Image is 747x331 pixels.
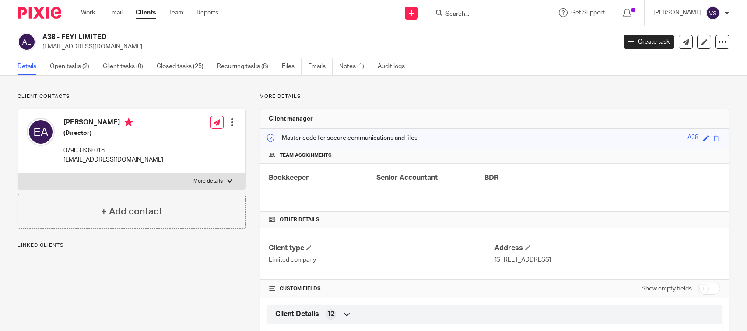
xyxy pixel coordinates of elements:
[50,58,96,75] a: Open tasks (2)
[81,8,95,17] a: Work
[267,134,417,142] p: Master code for secure communications and files
[282,58,302,75] a: Files
[63,155,163,164] p: [EMAIL_ADDRESS][DOMAIN_NAME]
[327,310,334,318] span: 12
[494,244,720,253] h4: Address
[624,35,674,49] a: Create task
[494,255,720,264] p: [STREET_ADDRESS]
[269,255,494,264] p: Limited company
[42,42,610,51] p: [EMAIL_ADDRESS][DOMAIN_NAME]
[193,178,223,185] p: More details
[703,135,709,141] span: Edit code
[275,310,319,319] span: Client Details
[18,33,36,51] img: svg%3E
[63,118,163,129] h4: [PERSON_NAME]
[571,10,605,16] span: Get Support
[445,10,523,18] input: Search
[260,93,729,100] p: More details
[280,216,319,223] span: Other details
[269,174,309,181] span: Bookkeeper
[63,129,163,138] h5: (Director)
[18,93,246,100] p: Client contacts
[124,118,133,127] i: Primary
[269,285,494,292] h4: CUSTOM FIELDS
[18,242,246,249] p: Linked clients
[679,35,693,49] a: Send new email
[687,133,698,143] div: A38
[280,152,332,159] span: Team assignments
[484,174,498,181] span: BDR
[18,7,61,19] img: Pixie
[18,58,43,75] a: Details
[136,8,156,17] a: Clients
[714,135,720,141] span: Copy to clipboard
[196,8,218,17] a: Reports
[376,174,438,181] span: Senior Accountant
[42,33,497,42] h2: A38 - FEYI LIMITED
[27,118,55,146] img: svg%3E
[378,58,411,75] a: Audit logs
[217,58,275,75] a: Recurring tasks (8)
[63,146,163,155] p: 07903 639 016
[157,58,210,75] a: Closed tasks (25)
[169,8,183,17] a: Team
[525,245,530,250] span: Edit Address
[103,58,150,75] a: Client tasks (0)
[339,58,371,75] a: Notes (1)
[101,205,162,218] h4: + Add contact
[642,284,692,293] label: Show empty fields
[308,58,333,75] a: Emails
[108,8,123,17] a: Email
[653,8,701,17] p: [PERSON_NAME]
[306,245,312,250] span: Change Client type
[269,114,313,123] h3: Client manager
[697,35,711,49] a: Edit client
[269,244,494,253] h4: Client type
[706,6,720,20] img: svg%3E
